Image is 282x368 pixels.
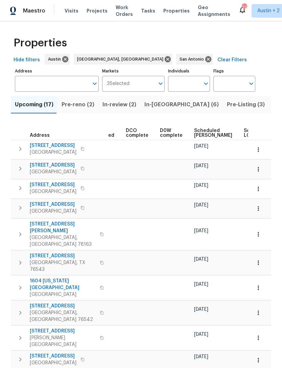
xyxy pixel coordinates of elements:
[30,149,76,156] span: [GEOGRAPHIC_DATA]
[141,8,155,13] span: Tasks
[144,100,219,109] span: In-[GEOGRAPHIC_DATA] (6)
[30,162,76,169] span: [STREET_ADDRESS]
[30,201,76,208] span: [STREET_ADDRESS]
[194,307,208,312] span: [DATE]
[62,100,94,109] span: Pre-reno (2)
[194,203,208,208] span: [DATE]
[30,278,96,291] span: 1604 [US_STATE][GEOGRAPHIC_DATA]
[215,54,250,66] button: Clear Filters
[194,229,208,233] span: [DATE]
[30,291,96,298] span: [GEOGRAPHIC_DATA]
[163,7,190,14] span: Properties
[242,4,246,11] div: 27
[30,221,96,234] span: [STREET_ADDRESS][PERSON_NAME]
[30,259,96,273] span: [GEOGRAPHIC_DATA], TX 76543
[30,208,76,215] span: [GEOGRAPHIC_DATA]
[201,79,211,88] button: Open
[194,282,208,287] span: [DATE]
[194,144,208,149] span: [DATE]
[176,54,213,65] div: San Antonio
[160,128,183,138] span: D0W complete
[15,100,53,109] span: Upcoming (17)
[194,164,208,168] span: [DATE]
[30,353,76,360] span: [STREET_ADDRESS]
[90,79,99,88] button: Open
[213,69,255,73] label: Flags
[244,128,269,138] span: Scheduled LCO
[168,69,210,73] label: Individuals
[102,69,165,73] label: Markets
[30,253,96,259] span: [STREET_ADDRESS]
[74,54,172,65] div: [GEOGRAPHIC_DATA], [GEOGRAPHIC_DATA]
[156,79,165,88] button: Open
[30,360,76,366] span: [GEOGRAPHIC_DATA]
[30,234,96,248] span: [GEOGRAPHIC_DATA], [GEOGRAPHIC_DATA] 78163
[246,79,256,88] button: Open
[116,4,133,18] span: Work Orders
[77,56,166,63] span: [GEOGRAPHIC_DATA], [GEOGRAPHIC_DATA]
[30,303,96,309] span: [STREET_ADDRESS]
[11,54,43,66] button: Hide filters
[30,169,76,175] span: [GEOGRAPHIC_DATA]
[15,69,99,73] label: Address
[23,7,45,14] span: Maestro
[102,100,136,109] span: In-review (2)
[227,100,265,109] span: Pre-Listing (3)
[30,309,96,323] span: [GEOGRAPHIC_DATA], [GEOGRAPHIC_DATA] 76542
[194,354,208,359] span: [DATE]
[194,128,232,138] span: Scheduled [PERSON_NAME]
[14,40,67,46] span: Properties
[14,56,40,64] span: Hide filters
[30,133,50,138] span: Address
[30,328,96,334] span: [STREET_ADDRESS]
[107,81,130,87] span: 3 Selected
[180,56,207,63] span: San Antonio
[87,7,108,14] span: Projects
[257,7,280,14] span: Austin + 2
[30,188,76,195] span: [GEOGRAPHIC_DATA]
[198,4,230,18] span: Geo Assignments
[45,54,70,65] div: Austin
[48,56,64,63] span: Austin
[217,56,247,64] span: Clear Filters
[126,128,148,138] span: DCO complete
[30,181,76,188] span: [STREET_ADDRESS]
[30,334,96,348] span: [PERSON_NAME][GEOGRAPHIC_DATA]
[194,257,208,262] span: [DATE]
[194,332,208,337] span: [DATE]
[30,142,76,149] span: [STREET_ADDRESS]
[194,183,208,188] span: [DATE]
[65,7,78,14] span: Visits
